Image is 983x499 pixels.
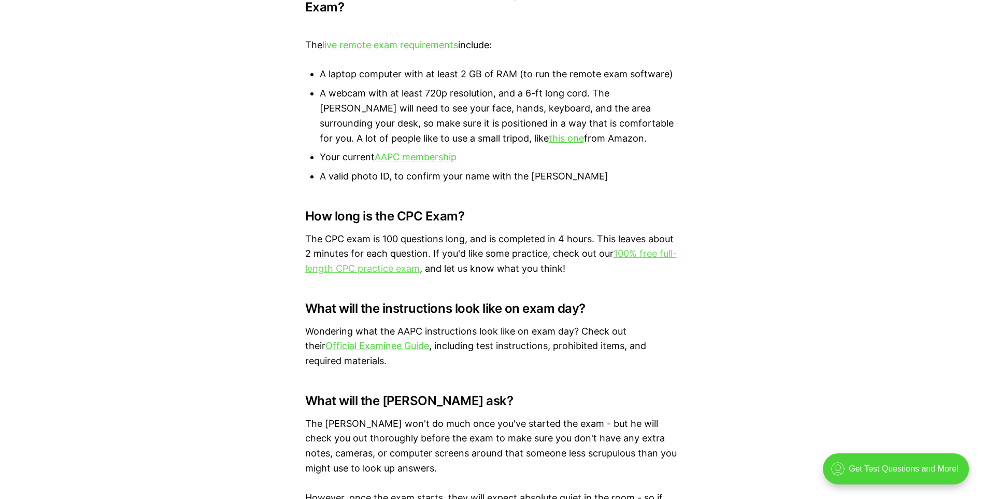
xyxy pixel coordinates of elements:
[375,151,457,162] a: AAPC membership
[305,417,678,476] p: The [PERSON_NAME] won't do much once you've started the exam - but he will check you out thorough...
[305,324,678,369] p: Wondering what the AAPC instructions look like on exam day? Check out their , including test inst...
[305,232,678,276] p: The CPC exam is 100 questions long, and is completed in 4 hours. This leaves about 2 minutes for ...
[305,23,678,53] p: The include:
[305,394,678,408] h3: What will the [PERSON_NAME] ask?
[320,86,678,146] li: A webcam with at least 720p resolution, and a 6-ft long cord. The [PERSON_NAME] will need to see ...
[320,169,678,184] li: A valid photo ID, to confirm your name with the [PERSON_NAME]
[549,133,584,144] a: this one
[305,248,677,274] a: 100% free full-length CPC practice exam
[325,340,429,351] a: Official Examinee Guide
[305,209,678,224] h3: How long is the CPC Exam?
[814,448,983,499] iframe: portal-trigger
[305,301,678,316] h3: What will the instructions look like on exam day?
[320,150,678,165] li: Your current
[320,67,678,82] li: A laptop computer with at least 2 GB of RAM (to run the remote exam software)
[322,39,458,50] a: live remote exam requirements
